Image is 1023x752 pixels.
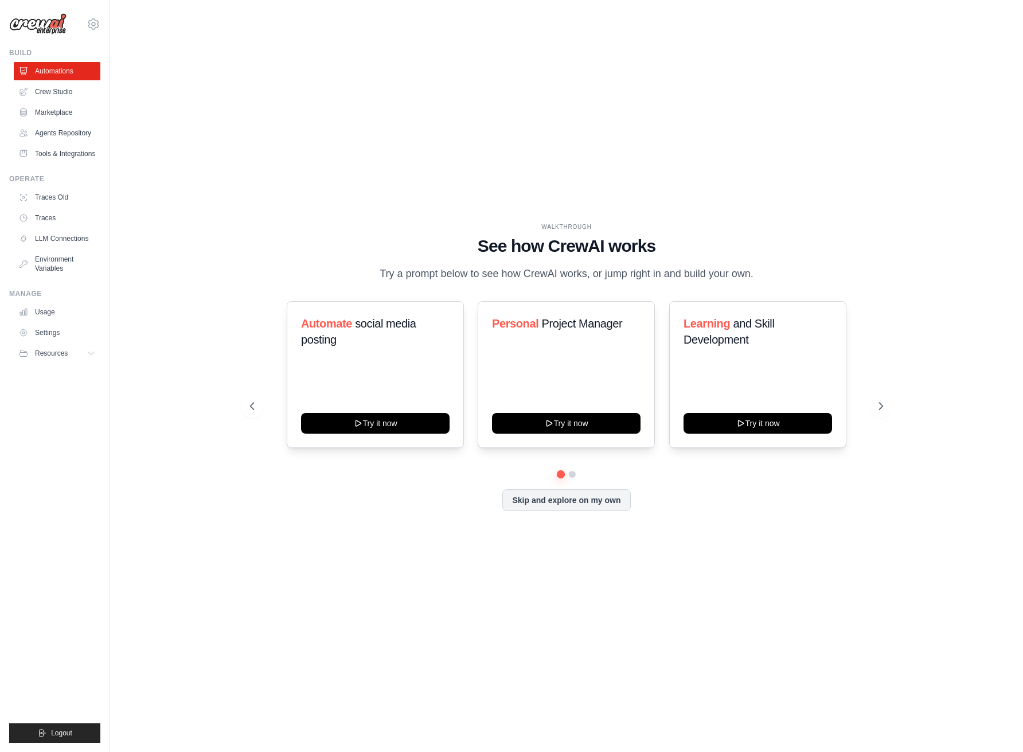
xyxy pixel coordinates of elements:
[684,317,774,346] span: and Skill Development
[14,344,100,363] button: Resources
[14,229,100,248] a: LLM Connections
[301,413,450,434] button: Try it now
[374,266,759,282] p: Try a prompt below to see how CrewAI works, or jump right in and build your own.
[542,317,623,330] span: Project Manager
[14,62,100,80] a: Automations
[14,124,100,142] a: Agents Repository
[250,236,883,256] h1: See how CrewAI works
[9,723,100,743] button: Logout
[14,250,100,278] a: Environment Variables
[502,489,630,511] button: Skip and explore on my own
[684,317,730,330] span: Learning
[250,223,883,231] div: WALKTHROUGH
[14,145,100,163] a: Tools & Integrations
[9,48,100,57] div: Build
[14,83,100,101] a: Crew Studio
[14,188,100,206] a: Traces Old
[9,174,100,184] div: Operate
[301,317,416,346] span: social media posting
[35,349,68,358] span: Resources
[9,13,67,35] img: Logo
[684,413,832,434] button: Try it now
[301,317,352,330] span: Automate
[14,209,100,227] a: Traces
[14,324,100,342] a: Settings
[492,317,538,330] span: Personal
[9,289,100,298] div: Manage
[14,303,100,321] a: Usage
[492,413,641,434] button: Try it now
[51,728,72,738] span: Logout
[14,103,100,122] a: Marketplace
